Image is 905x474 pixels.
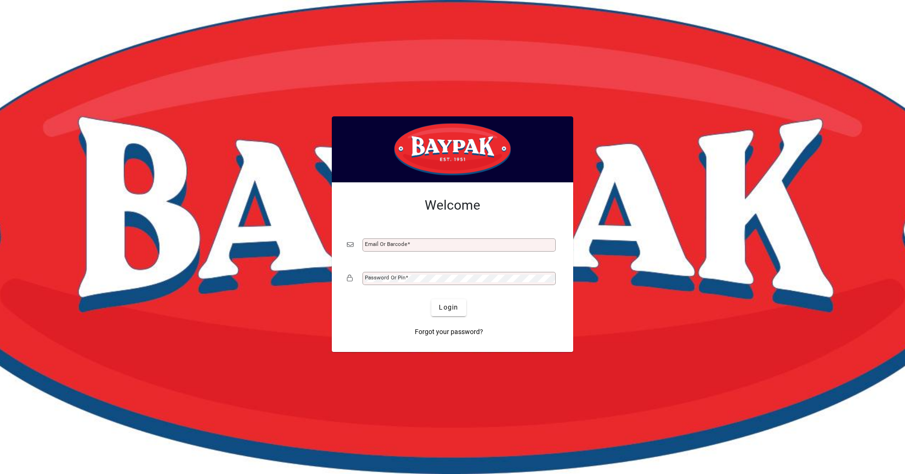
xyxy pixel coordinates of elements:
[365,274,405,281] mat-label: Password or Pin
[431,299,466,316] button: Login
[347,197,558,213] h2: Welcome
[415,327,483,337] span: Forgot your password?
[439,302,458,312] span: Login
[411,324,487,341] a: Forgot your password?
[365,241,407,247] mat-label: Email or Barcode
